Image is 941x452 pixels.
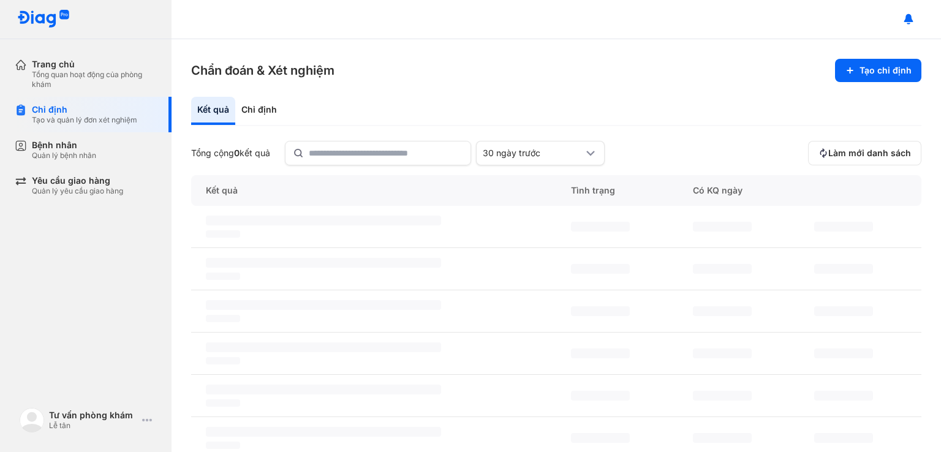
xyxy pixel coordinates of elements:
span: ‌ [206,385,441,394]
button: Tạo chỉ định [835,59,921,82]
div: Chỉ định [32,104,137,115]
div: Yêu cầu giao hàng [32,175,123,186]
div: Tổng quan hoạt động của phòng khám [32,70,157,89]
button: Làm mới danh sách [808,141,921,165]
span: ‌ [571,264,630,274]
span: ‌ [814,433,873,443]
div: Chỉ định [235,97,283,125]
span: ‌ [814,391,873,401]
span: ‌ [571,433,630,443]
span: ‌ [206,315,240,322]
div: Quản lý bệnh nhân [32,151,96,160]
span: ‌ [206,399,240,407]
span: ‌ [814,222,873,232]
span: ‌ [571,391,630,401]
span: ‌ [814,348,873,358]
div: Tổng cộng kết quả [191,148,270,159]
div: Lễ tân [49,421,137,431]
div: Tư vấn phòng khám [49,410,137,421]
span: ‌ [693,264,752,274]
div: Tình trạng [556,175,678,206]
span: ‌ [206,216,441,225]
div: Trang chủ [32,59,157,70]
span: ‌ [206,427,441,437]
span: ‌ [206,357,240,364]
span: ‌ [814,306,873,316]
div: 30 ngày trước [483,148,583,159]
span: ‌ [206,342,441,352]
div: Bệnh nhân [32,140,96,151]
span: ‌ [206,273,240,280]
span: ‌ [206,300,441,310]
span: ‌ [693,222,752,232]
img: logo [17,10,70,29]
span: ‌ [206,258,441,268]
div: Tạo và quản lý đơn xét nghiệm [32,115,137,125]
h3: Chẩn đoán & Xét nghiệm [191,62,334,79]
span: ‌ [693,306,752,316]
span: 0 [234,148,240,158]
span: ‌ [571,222,630,232]
span: ‌ [206,230,240,238]
span: Làm mới danh sách [828,148,911,159]
div: Kết quả [191,175,556,206]
span: ‌ [571,348,630,358]
div: Kết quả [191,97,235,125]
span: ‌ [571,306,630,316]
span: ‌ [693,433,752,443]
div: Quản lý yêu cầu giao hàng [32,186,123,196]
span: ‌ [814,264,873,274]
span: ‌ [693,348,752,358]
span: ‌ [693,391,752,401]
div: Có KQ ngày [678,175,800,206]
img: logo [20,408,44,432]
span: ‌ [206,442,240,449]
